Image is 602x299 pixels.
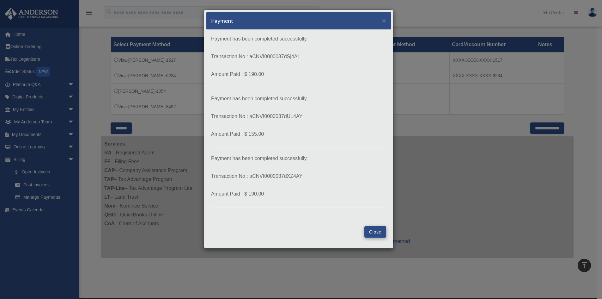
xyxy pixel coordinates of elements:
[211,34,386,43] p: Payment has been completed successfully.
[382,17,386,24] span: ×
[211,172,386,181] p: Transaction No : aCNVI0000037dXZ4AY
[211,154,386,163] p: Payment has been completed successfully.
[211,130,386,139] p: Amount Paid : $ 155.00
[211,94,386,103] p: Payment has been completed successfully.
[211,70,386,79] p: Amount Paid : $ 190.00
[211,17,233,25] h5: Payment
[211,52,386,61] p: Transaction No : aCNVI0000037dSj4AI
[211,190,386,198] p: Amount Paid : $ 190.00
[382,17,386,24] button: Close
[211,112,386,121] p: Transaction No : aCNVI0000037dUL4AY
[364,226,386,238] button: Close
